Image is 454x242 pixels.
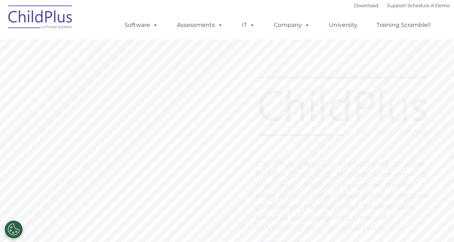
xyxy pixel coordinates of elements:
a: Download [354,3,378,8]
img: ChildPlus by Procare Solutions [5,0,76,36]
rs-layer: ChildPlus is an all-in-one software solution for Head Start, EHS, Migrant, State Pre-K, or other ... [256,158,434,234]
font: | [354,3,450,8]
a: Company [267,18,317,32]
a: University [322,18,365,32]
a: Assessments [170,18,230,32]
a: IT [235,18,262,32]
button: Cookies Settings [5,220,23,238]
a: Software [117,18,165,32]
a: Training Scramble!! [369,18,438,32]
a: Support [387,3,406,8]
a: Schedule A Demo [407,3,450,8]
